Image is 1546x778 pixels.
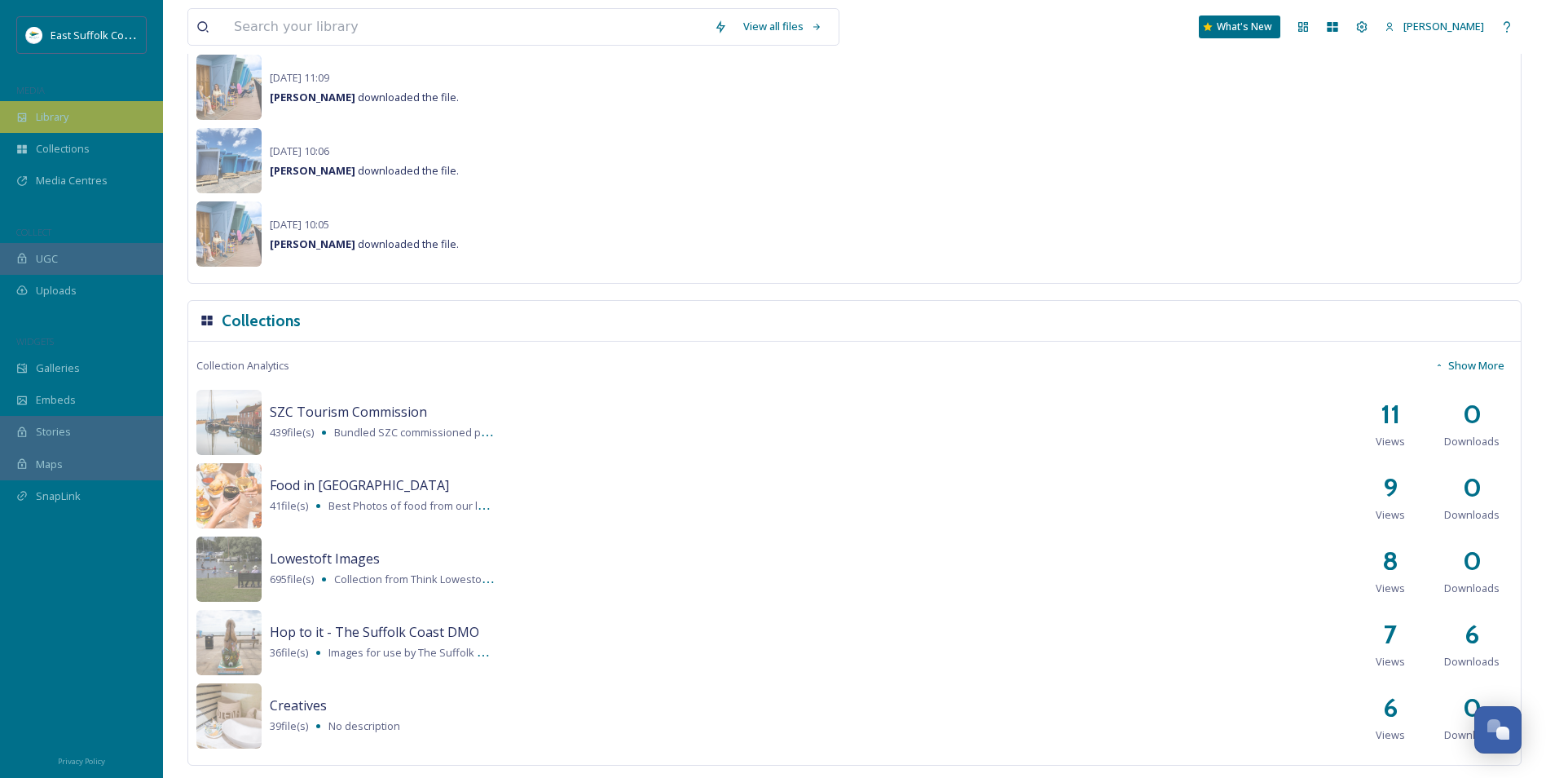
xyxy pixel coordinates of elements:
span: Downloads [1444,727,1500,743]
img: 1906dcc2-18b0-4ecb-9d05-0a940b41c239.jpg [196,55,262,120]
img: fe31fdca-83ba-47e8-9fc4-addc3d4a5b6a.jpg [196,537,262,602]
span: WIDGETS [16,335,54,347]
span: Hop to it - The Suffolk Coast DMO [270,623,479,641]
span: Views [1376,727,1405,743]
span: SZC Tourism Commission [270,403,427,421]
span: Best Photos of food from our library [328,497,505,513]
span: downloaded the file. [270,90,459,104]
h2: 0 [1463,688,1482,727]
h2: 8 [1382,542,1398,581]
span: downloaded the file. [270,163,459,178]
h2: 0 [1463,468,1482,507]
span: Views [1376,434,1405,449]
span: [DATE] 11:09 [270,70,329,85]
h2: 7 [1384,615,1397,654]
span: Images for use by The Suffolk Coast DMO to promote Hop to it! [GEOGRAPHIC_DATA] 2025 [328,644,765,660]
span: SnapLink [36,488,81,504]
span: Views [1376,654,1405,670]
img: ESC%20Logo.png [26,27,42,43]
span: Downloads [1444,581,1500,596]
strong: [PERSON_NAME] [270,236,355,251]
span: No description [328,718,400,733]
h2: 9 [1383,468,1398,507]
span: Embeds [36,392,76,408]
h3: Collections [222,309,301,333]
span: East Suffolk Council [51,27,147,42]
span: UGC [36,251,58,267]
strong: [PERSON_NAME] [270,163,355,178]
span: Views [1376,581,1405,596]
span: Downloads [1444,654,1500,670]
img: a786099f-452b-45f1-b9c6-e4542a03cb61.jpg [196,683,262,749]
span: Library [36,109,68,125]
input: Search your library [226,9,706,45]
span: Collection Analytics [196,358,289,374]
span: Stories [36,424,71,440]
span: 439 file(s) [270,425,314,440]
h2: 0 [1463,395,1482,434]
span: [DATE] 10:05 [270,217,329,232]
span: Creatives [270,696,327,714]
button: Open Chat [1474,706,1522,754]
span: COLLECT [16,226,51,238]
span: 41 file(s) [270,498,308,514]
a: Privacy Policy [58,750,105,770]
span: Collections [36,141,90,157]
span: Media Centres [36,173,108,188]
h2: 11 [1381,395,1400,434]
span: Downloads [1444,507,1500,523]
h2: 6 [1465,615,1479,654]
img: d45f6c02-c1f2-44eb-8a40-818f62e47710.jpg [196,610,262,675]
span: 39 file(s) [270,718,308,734]
h2: 0 [1463,542,1482,581]
span: Views [1376,507,1405,523]
a: [PERSON_NAME] [1376,11,1492,42]
img: edf8d634-7754-46d4-a407-0568af94d2fe.jpg [196,128,262,193]
span: Lowestoft Images [270,550,380,568]
span: 695 file(s) [270,572,314,587]
strong: [PERSON_NAME] [270,90,355,104]
span: [PERSON_NAME] [1403,19,1484,33]
span: Maps [36,457,63,472]
span: Downloads [1444,434,1500,449]
span: [DATE] 10:06 [270,144,329,158]
img: 575572a0-ce7d-480e-aed7-3aa46c6a677e.jpg [196,463,262,528]
img: 1906dcc2-18b0-4ecb-9d05-0a940b41c239.jpg [196,201,262,267]
span: Galleries [36,360,80,376]
a: View all files [735,11,830,42]
span: Collection from Think Lowestoft and others [334,571,545,586]
span: Food in [GEOGRAPHIC_DATA] [270,476,449,494]
a: What's New [1199,15,1280,38]
span: Bundled SZC commissioned photography, highest resolution [334,424,632,440]
span: Uploads [36,283,77,298]
span: 36 file(s) [270,645,308,661]
img: b09fa9e8-3e9d-49a3-9c9f-f3fdc91d5988.jpg [196,390,262,455]
span: downloaded the file. [270,236,459,251]
span: Privacy Policy [58,756,105,767]
h2: 6 [1383,688,1398,727]
span: MEDIA [16,84,45,96]
button: Show More [1426,350,1513,382]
